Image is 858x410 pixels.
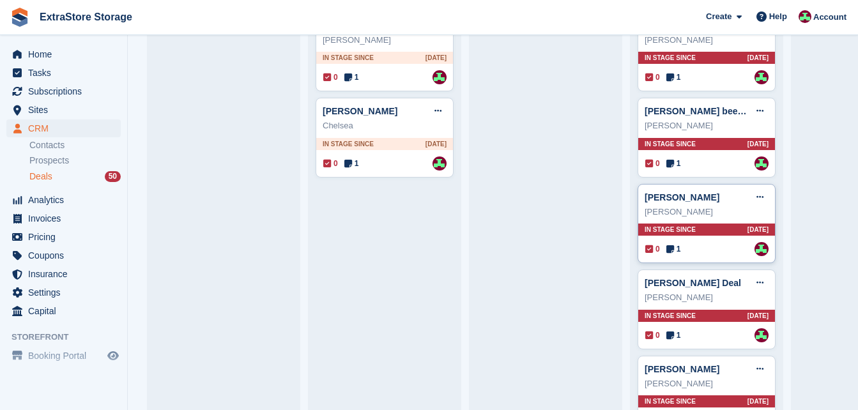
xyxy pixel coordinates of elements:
[323,72,338,83] span: 0
[645,364,719,374] a: [PERSON_NAME]
[666,72,681,83] span: 1
[645,377,769,390] div: [PERSON_NAME]
[645,243,660,255] span: 0
[28,284,105,301] span: Settings
[645,192,719,202] a: [PERSON_NAME]
[323,34,447,47] div: [PERSON_NAME]
[747,139,769,149] span: [DATE]
[645,397,696,406] span: In stage since
[28,302,105,320] span: Capital
[645,53,696,63] span: In stage since
[425,139,447,149] span: [DATE]
[28,191,105,209] span: Analytics
[6,347,121,365] a: menu
[666,158,681,169] span: 1
[105,348,121,363] a: Preview store
[11,331,127,344] span: Storefront
[28,347,105,365] span: Booking Portal
[6,191,121,209] a: menu
[29,154,121,167] a: Prospects
[747,397,769,406] span: [DATE]
[6,284,121,301] a: menu
[645,311,696,321] span: In stage since
[28,119,105,137] span: CRM
[6,101,121,119] a: menu
[433,156,447,171] img: Chelsea Parker
[747,225,769,234] span: [DATE]
[6,302,121,320] a: menu
[28,209,105,227] span: Invoices
[433,70,447,84] img: Chelsea Parker
[6,119,121,137] a: menu
[645,225,696,234] span: In stage since
[755,328,769,342] img: Chelsea Parker
[344,72,359,83] span: 1
[666,330,681,341] span: 1
[706,10,732,23] span: Create
[666,243,681,255] span: 1
[28,247,105,264] span: Coupons
[645,34,769,47] div: [PERSON_NAME]
[645,278,741,288] a: [PERSON_NAME] Deal
[755,156,769,171] img: Chelsea Parker
[28,45,105,63] span: Home
[28,64,105,82] span: Tasks
[6,228,121,246] a: menu
[28,101,105,119] span: Sites
[344,158,359,169] span: 1
[425,53,447,63] span: [DATE]
[10,8,29,27] img: stora-icon-8386f47178a22dfd0bd8f6a31ec36ba5ce8667c1dd55bd0f319d3a0aa187defe.svg
[28,82,105,100] span: Subscriptions
[747,53,769,63] span: [DATE]
[323,119,447,132] div: Chelsea
[28,228,105,246] span: Pricing
[29,139,121,151] a: Contacts
[6,82,121,100] a: menu
[755,70,769,84] img: Chelsea Parker
[323,106,397,116] a: [PERSON_NAME]
[6,247,121,264] a: menu
[28,265,105,283] span: Insurance
[34,6,137,27] a: ExtraStore Storage
[645,106,778,116] a: [PERSON_NAME] bee Ball Deal
[323,53,374,63] span: In stage since
[6,265,121,283] a: menu
[645,119,769,132] div: [PERSON_NAME]
[645,291,769,304] div: [PERSON_NAME]
[769,10,787,23] span: Help
[747,311,769,321] span: [DATE]
[755,242,769,256] img: Chelsea Parker
[105,171,121,182] div: 50
[645,206,769,218] div: [PERSON_NAME]
[323,139,374,149] span: In stage since
[323,158,338,169] span: 0
[799,10,811,23] img: Chelsea Parker
[6,209,121,227] a: menu
[645,72,660,83] span: 0
[813,11,847,24] span: Account
[29,171,52,183] span: Deals
[645,158,660,169] span: 0
[645,139,696,149] span: In stage since
[645,330,660,341] span: 0
[6,45,121,63] a: menu
[29,170,121,183] a: Deals 50
[6,64,121,82] a: menu
[29,155,69,167] span: Prospects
